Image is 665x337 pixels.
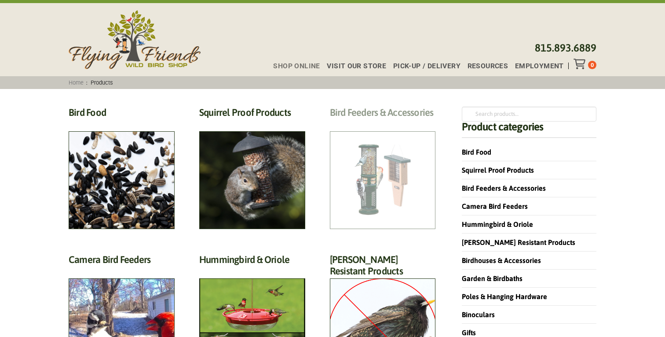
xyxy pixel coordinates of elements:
h2: [PERSON_NAME] Resistant Products [330,254,436,282]
div: Toggle Off Canvas Content [574,59,588,69]
a: Visit Our Store [320,63,386,70]
a: Visit product category Squirrel Proof Products [199,107,305,229]
a: [PERSON_NAME] Resistant Products [462,238,575,246]
a: Binoculars [462,311,495,318]
a: Shop Online [266,63,320,70]
a: Home [66,79,87,86]
a: Camera Bird Feeders [462,202,528,210]
h2: Bird Food [69,107,175,123]
span: 0 [591,62,594,68]
a: Gifts [462,329,476,337]
a: Garden & Birdbaths [462,274,522,282]
h2: Squirrel Proof Products [199,107,305,123]
a: 815.893.6889 [535,42,596,54]
a: Employment [508,63,564,70]
a: Pick-up / Delivery [386,63,460,70]
a: Visit product category Bird Feeders & Accessories [330,107,436,229]
a: Hummingbird & Oriole [462,220,533,228]
a: Resources [460,63,508,70]
span: Pick-up / Delivery [393,63,460,70]
h2: Camera Bird Feeders [69,254,175,270]
h4: Product categories [462,122,596,138]
h2: Bird Feeders & Accessories [330,107,436,123]
span: : [66,79,116,86]
span: Shop Online [273,63,320,70]
a: Bird Food [462,148,491,156]
a: Poles & Hanging Hardware [462,293,547,300]
span: Employment [515,63,564,70]
a: Visit product category Bird Food [69,107,175,229]
span: Visit Our Store [327,63,386,70]
img: Flying Friends Wild Bird Shop Logo [69,10,201,69]
span: Resources [468,63,508,70]
input: Search products… [462,107,596,122]
a: Bird Feeders & Accessories [462,184,546,192]
h2: Hummingbird & Oriole [199,254,305,270]
span: Products [88,79,116,86]
a: Birdhouses & Accessories [462,256,541,264]
a: Squirrel Proof Products [462,166,534,174]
